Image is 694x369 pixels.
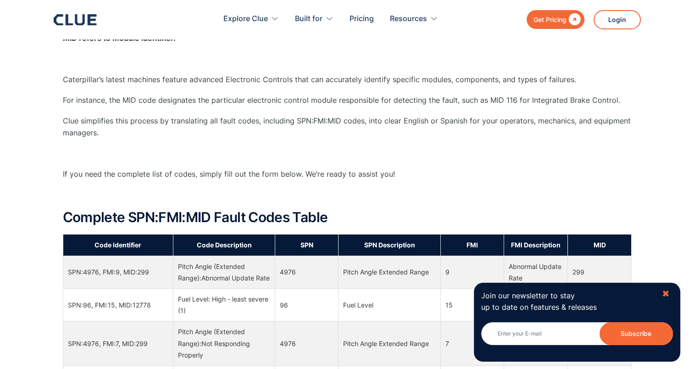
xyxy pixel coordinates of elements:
th: FMI [440,235,504,256]
td: 4976 [275,256,339,288]
div: Get Pricing [533,14,566,25]
input: Enter your E-mail [481,322,673,345]
th: SPN [275,235,339,256]
td: 7 [440,321,504,366]
th: Code Description [173,235,275,256]
h2: Complete SPN:FMI:MID Fault Codes Table [63,210,632,225]
th: SPN Description [339,235,440,256]
p: Join our newsletter to stay up to date on features & releases [481,290,654,313]
p: ‍ [63,148,632,159]
div: Resources [390,5,438,34]
div: Built for [295,5,322,34]
p: Caterpillar’s latest machines feature advanced Electronic Controls that can accurately identify s... [63,74,632,85]
input: Subscribe [600,322,673,345]
div: Pitch Angle Extended Range [343,266,435,278]
td: 4976 [275,321,339,366]
a: Pricing [350,5,374,34]
strong: MID refers to Module Identifier. [63,34,176,43]
th: MID [568,235,631,256]
div: Fuel Level: High - least severe (1) [178,293,270,316]
td: SPN:4976, FMI:9, MID:299 [63,256,173,288]
td: SPN:96, FMI:15, MID:12778 [63,289,173,321]
div: Explore Clue [223,5,268,34]
div: ✖ [662,288,670,300]
th: FMI Description [504,235,568,256]
div: Pitch Angle (Extended Range):Abnormal Update Rate [178,261,270,284]
div: Resources [390,5,427,34]
div: Explore Clue [223,5,279,34]
p: ‍ [63,53,632,65]
p: Clue simplifies this process by translating all fault codes, including SPN:FMI:MID codes, into cl... [63,115,632,138]
td: 15 [440,289,504,321]
div:  [566,14,581,25]
td: Fuel Level [339,289,440,321]
div: Pitch Angle (Extended Range):Not Responding Properly [178,326,270,361]
td: 96 [275,289,339,321]
div: Pitch Angle Extended Range [343,338,435,349]
p: If you need the complete list of codes, simply fill out the form below. We’re ready to assist you! [63,168,632,180]
div: Abnormal Update Rate [509,261,563,284]
div: Built for [295,5,333,34]
td: SPN:4976, FMI:7, MID:299 [63,321,173,366]
a: Login [594,10,641,29]
td: 299 [568,256,631,288]
th: Code Identifier [63,235,173,256]
p: ‍ [63,189,632,201]
p: For instance, the MID code designates the particular electronic control module responsible for de... [63,95,632,106]
td: 9 [440,256,504,288]
a: Get Pricing [527,10,584,29]
form: Newsletter [481,322,673,354]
